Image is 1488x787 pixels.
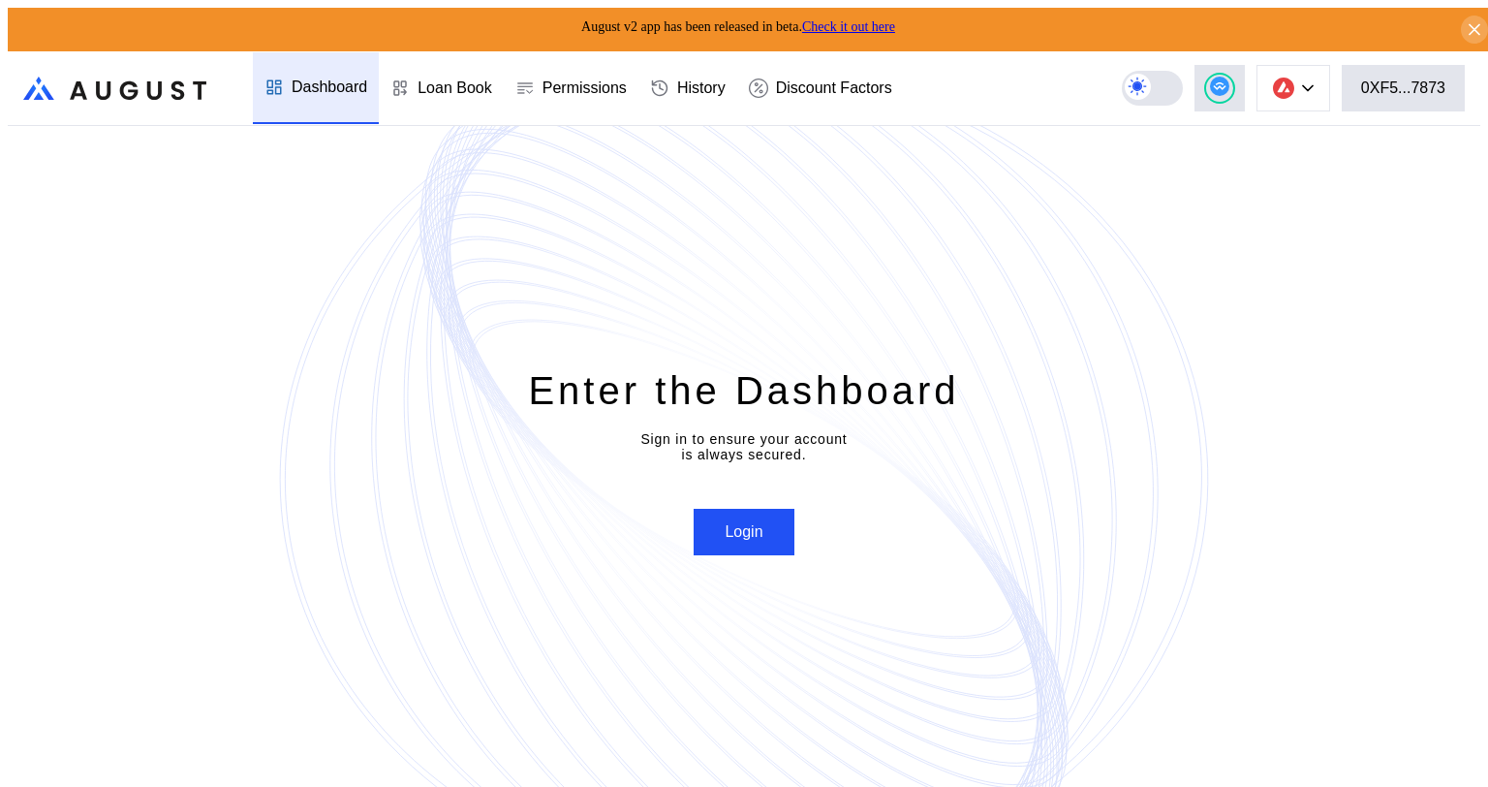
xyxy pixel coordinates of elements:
[504,52,638,124] a: Permissions
[737,52,904,124] a: Discount Factors
[1273,78,1294,99] img: chain logo
[379,52,504,124] a: Loan Book
[776,79,892,97] div: Discount Factors
[802,19,895,34] a: Check it out here
[292,79,367,96] div: Dashboard
[528,365,959,416] div: Enter the Dashboard
[581,19,895,34] span: August v2 app has been released in beta.
[640,431,847,462] div: Sign in to ensure your account is always secured.
[677,79,726,97] div: History
[542,79,627,97] div: Permissions
[1256,65,1330,111] button: chain logo
[1342,65,1465,111] button: 0XF5...7873
[638,52,737,124] a: History
[253,52,379,124] a: Dashboard
[418,79,492,97] div: Loan Book
[694,509,793,555] button: Login
[1361,79,1445,97] div: 0XF5...7873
